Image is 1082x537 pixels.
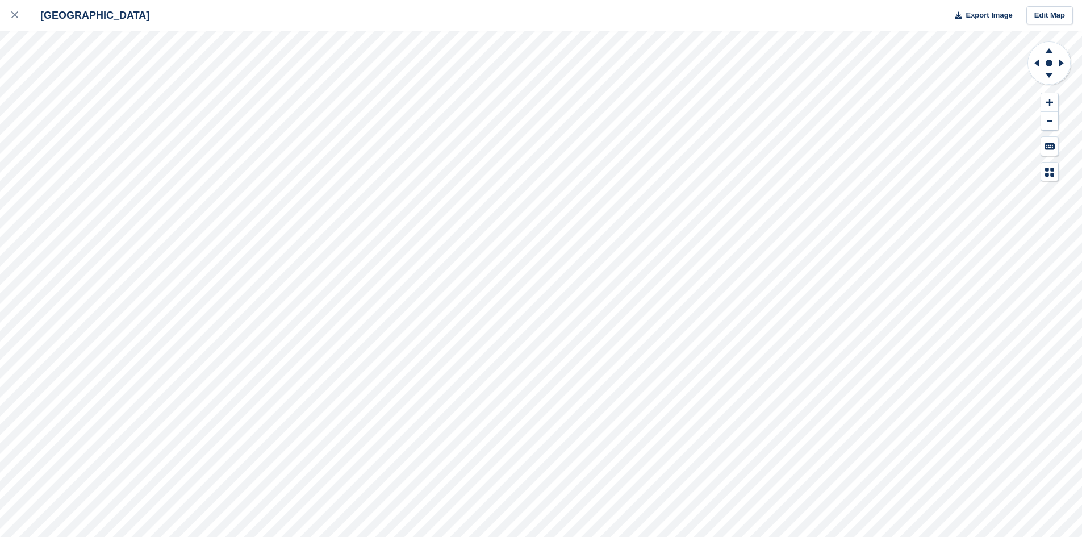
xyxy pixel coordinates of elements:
span: Export Image [966,10,1012,21]
button: Export Image [948,6,1013,25]
button: Map Legend [1041,163,1058,181]
button: Keyboard Shortcuts [1041,137,1058,156]
button: Zoom Out [1041,112,1058,131]
div: [GEOGRAPHIC_DATA] [30,9,149,22]
a: Edit Map [1026,6,1073,25]
button: Zoom In [1041,93,1058,112]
